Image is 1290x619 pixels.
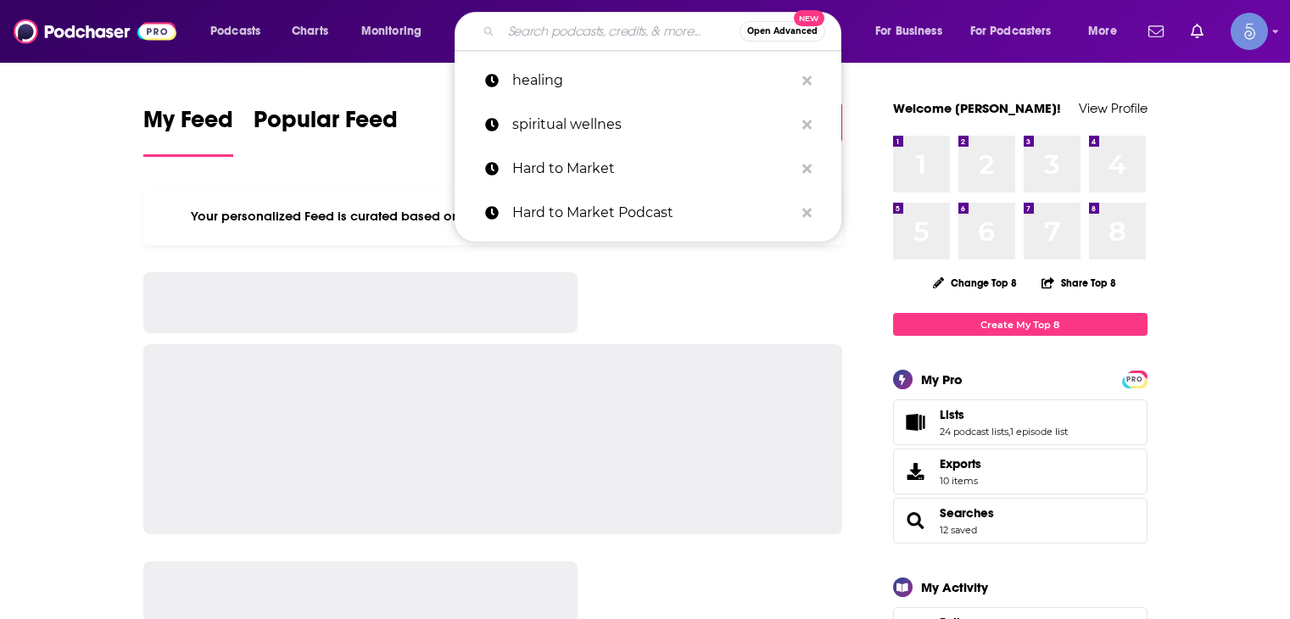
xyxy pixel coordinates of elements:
[281,18,338,45] a: Charts
[940,524,977,536] a: 12 saved
[1088,20,1117,43] span: More
[501,18,740,45] input: Search podcasts, credits, & more...
[923,272,1028,293] button: Change Top 8
[740,21,825,42] button: Open AdvancedNew
[893,449,1148,494] a: Exports
[143,187,843,245] div: Your personalized Feed is curated based on the Podcasts, Creators, Users, and Lists that you Follow.
[893,399,1148,445] span: Lists
[1125,373,1145,386] span: PRO
[471,12,857,51] div: Search podcasts, credits, & more...
[1184,17,1210,46] a: Show notifications dropdown
[14,15,176,47] img: Podchaser - Follow, Share and Rate Podcasts
[143,105,233,144] span: My Feed
[794,10,824,26] span: New
[361,20,422,43] span: Monitoring
[512,191,794,235] p: Hard to Market Podcast
[1079,100,1148,116] a: View Profile
[455,103,841,147] a: spiritual wellnes
[1231,13,1268,50] span: Logged in as Spiral5-G1
[1008,426,1010,438] span: ,
[893,100,1061,116] a: Welcome [PERSON_NAME]!
[899,509,933,533] a: Searches
[940,426,1008,438] a: 24 podcast lists
[292,20,328,43] span: Charts
[455,191,841,235] a: Hard to Market Podcast
[1041,266,1117,299] button: Share Top 8
[940,456,981,471] span: Exports
[198,18,282,45] button: open menu
[512,103,794,147] p: spiritual wellnes
[747,27,818,36] span: Open Advanced
[921,371,963,388] div: My Pro
[210,20,260,43] span: Podcasts
[940,475,981,487] span: 10 items
[512,59,794,103] p: healing
[899,460,933,483] span: Exports
[940,505,994,521] a: Searches
[349,18,444,45] button: open menu
[893,498,1148,544] span: Searches
[940,407,964,422] span: Lists
[875,20,942,43] span: For Business
[1142,17,1170,46] a: Show notifications dropdown
[143,105,233,157] a: My Feed
[1231,13,1268,50] img: User Profile
[1231,13,1268,50] button: Show profile menu
[893,313,1148,336] a: Create My Top 8
[940,407,1068,422] a: Lists
[1076,18,1138,45] button: open menu
[1010,426,1068,438] a: 1 episode list
[455,59,841,103] a: healing
[899,410,933,434] a: Lists
[512,147,794,191] p: Hard to Market
[455,147,841,191] a: Hard to Market
[1125,372,1145,385] a: PRO
[254,105,398,144] span: Popular Feed
[921,579,988,595] div: My Activity
[254,105,398,157] a: Popular Feed
[863,18,963,45] button: open menu
[959,18,1076,45] button: open menu
[970,20,1052,43] span: For Podcasters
